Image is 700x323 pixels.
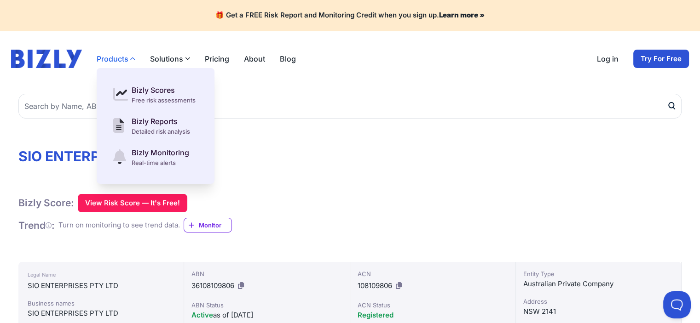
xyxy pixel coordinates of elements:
span: Monitor [199,221,231,230]
a: About [244,53,265,64]
div: NSW 2141 [523,306,674,317]
div: Address [523,297,674,306]
div: ABN [191,269,342,278]
div: ACN Status [358,300,508,310]
div: Bizly Monitoring [132,147,189,158]
div: ABN Status [191,300,342,310]
div: Legal Name [28,269,174,280]
a: Log in [597,53,619,64]
div: as of [DATE] [191,310,342,321]
a: Bizly Reports Detailed risk analysis [108,110,203,142]
h4: 🎁 Get a FREE Risk Report and Monitoring Credit when you sign up. [11,11,689,20]
a: Try For Free [633,50,689,68]
a: Learn more » [439,11,485,19]
h1: Trend : [18,219,55,232]
span: Active [191,311,213,319]
button: View Risk Score — It's Free! [78,194,187,212]
h1: Bizly Score: [18,197,74,209]
a: Blog [280,53,296,64]
div: Real-time alerts [132,158,189,167]
iframe: Toggle Customer Support [663,291,691,318]
button: Solutions [150,53,190,64]
input: Search by Name, ABN or ACN [18,94,682,119]
div: Turn on monitoring to see trend data. [58,220,180,231]
h1: SIO ENTERPRISES PTY LTD [18,148,682,164]
div: Australian Private Company [523,278,674,289]
div: Business names [28,299,174,308]
div: SIO ENTERPRISES PTY LTD [28,308,174,319]
a: Monitor [184,218,232,232]
div: Free risk assessments [132,96,196,105]
button: Products [97,53,135,64]
span: Registered [358,311,393,319]
a: Bizly Scores Free risk assessments [108,79,203,110]
div: SIO ENTERPRISES PTY LTD [28,280,174,291]
a: Pricing [205,53,229,64]
div: ACN [358,269,508,278]
div: Detailed risk analysis [132,127,190,136]
span: 36108109806 [191,281,234,290]
span: 108109806 [358,281,392,290]
div: Bizly Scores [132,85,196,96]
div: Entity Type [523,269,674,278]
div: Bizly Reports [132,116,190,127]
a: Bizly Monitoring Real-time alerts [108,142,203,173]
